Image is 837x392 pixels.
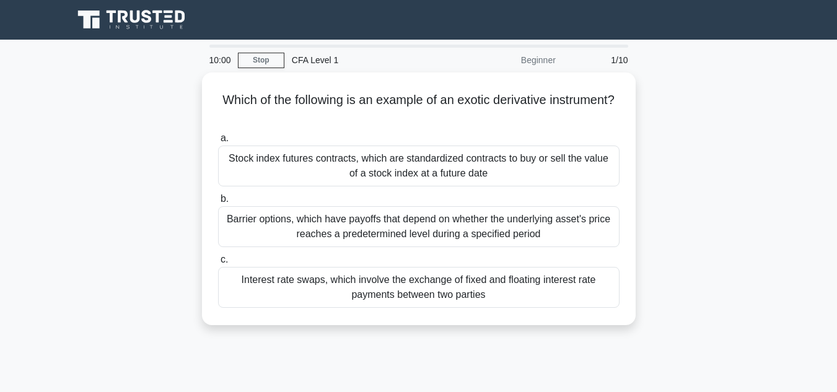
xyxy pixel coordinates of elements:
[238,53,284,68] a: Stop
[217,92,621,123] h5: Which of the following is an example of an exotic derivative instrument?
[218,146,620,186] div: Stock index futures contracts, which are standardized contracts to buy or sell the value of a sto...
[563,48,636,72] div: 1/10
[218,267,620,308] div: Interest rate swaps, which involve the exchange of fixed and floating interest rate payments betw...
[202,48,238,72] div: 10:00
[455,48,563,72] div: Beginner
[218,206,620,247] div: Barrier options, which have payoffs that depend on whether the underlying asset's price reaches a...
[221,133,229,143] span: a.
[221,193,229,204] span: b.
[284,48,455,72] div: CFA Level 1
[221,254,228,264] span: c.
